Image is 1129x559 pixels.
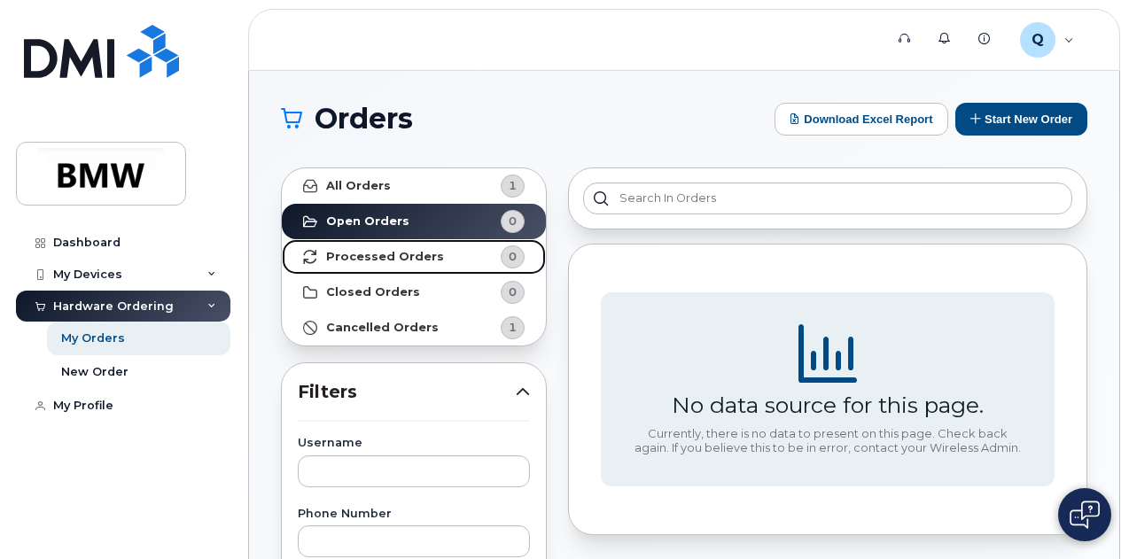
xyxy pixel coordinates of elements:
[282,239,546,275] a: Processed Orders0
[509,177,517,194] span: 1
[282,168,546,204] a: All Orders1
[509,248,517,265] span: 0
[282,204,546,239] a: Open Orders0
[298,438,530,449] label: Username
[326,214,409,229] strong: Open Orders
[326,285,420,299] strong: Closed Orders
[326,179,391,193] strong: All Orders
[282,310,546,345] a: Cancelled Orders1
[633,427,1023,454] div: Currently, there is no data to present on this page. Check back again. If you believe this to be ...
[955,103,1087,136] button: Start New Order
[775,103,948,136] button: Download Excel Report
[583,182,1072,214] input: Search in orders
[282,275,546,310] a: Closed Orders0
[672,392,984,418] div: No data source for this page.
[326,250,444,264] strong: Processed Orders
[298,509,530,520] label: Phone Number
[298,379,516,405] span: Filters
[509,213,517,229] span: 0
[509,319,517,336] span: 1
[315,105,413,132] span: Orders
[1070,501,1100,529] img: Open chat
[326,321,439,335] strong: Cancelled Orders
[509,283,517,300] span: 0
